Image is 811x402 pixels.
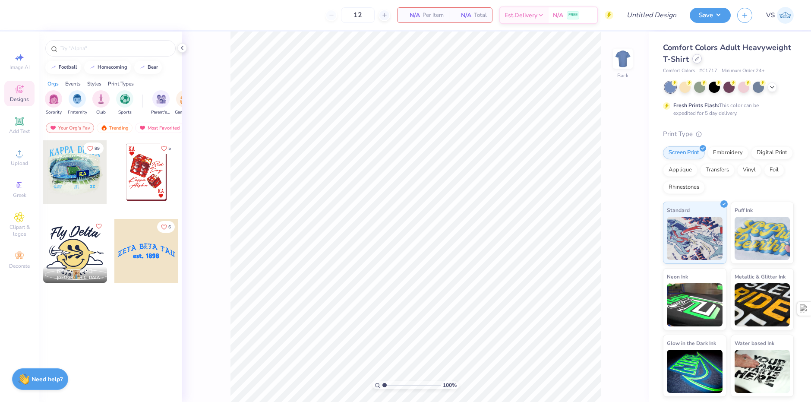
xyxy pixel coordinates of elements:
div: Events [65,80,81,88]
img: most_fav.gif [139,125,146,131]
span: FREE [568,12,577,18]
div: Vinyl [737,164,761,177]
span: N/A [553,11,563,20]
input: Try "Alpha" [60,44,170,53]
img: trend_line.gif [89,65,96,70]
button: bear [134,61,162,74]
span: 100 % [443,381,457,389]
div: Your Org's Fav [46,123,94,133]
img: Standard [667,217,723,260]
span: Greek [13,192,26,199]
img: Game Day Image [180,94,190,104]
div: Print Types [108,80,134,88]
button: filter button [45,90,62,116]
span: [GEOGRAPHIC_DATA], [GEOGRAPHIC_DATA][US_STATE] [57,275,104,281]
span: Comfort Colors [663,67,695,75]
div: Applique [663,164,697,177]
img: Sports Image [120,94,130,104]
span: Glow in the Dark Ink [667,339,716,348]
div: football [59,65,77,70]
div: Styles [87,80,101,88]
img: Parent's Weekend Image [156,94,166,104]
span: Image AI [9,64,30,71]
strong: Need help? [32,375,63,383]
span: Add Text [9,128,30,135]
button: Like [94,221,104,231]
button: filter button [116,90,133,116]
span: Puff Ink [735,206,753,215]
button: Like [157,142,175,154]
strong: Fresh Prints Flash: [673,102,719,109]
span: Est. Delivery [505,11,537,20]
div: Digital Print [751,146,793,159]
span: Designs [10,96,29,103]
div: Trending [97,123,133,133]
img: Puff Ink [735,217,790,260]
img: Club Image [96,94,106,104]
span: Neon Ink [667,272,688,281]
div: Embroidery [707,146,748,159]
span: [PERSON_NAME] [57,268,93,274]
div: Transfers [700,164,735,177]
button: filter button [92,90,110,116]
img: Water based Ink [735,350,790,393]
button: filter button [68,90,87,116]
span: Game Day [175,109,195,116]
input: Untitled Design [620,6,683,24]
img: Fraternity Image [73,94,82,104]
img: Glow in the Dark Ink [667,350,723,393]
span: Metallic & Glitter Ink [735,272,786,281]
img: Back [614,50,631,67]
img: Neon Ink [667,283,723,326]
button: filter button [151,90,171,116]
span: Parent's Weekend [151,109,171,116]
button: Like [83,142,104,154]
span: 6 [168,225,171,229]
div: Orgs [47,80,59,88]
span: Club [96,109,106,116]
button: homecoming [84,61,131,74]
img: trend_line.gif [139,65,146,70]
input: – – [341,7,375,23]
span: Clipart & logos [4,224,35,237]
button: Like [157,221,175,233]
span: Water based Ink [735,339,774,348]
span: Fraternity [68,109,87,116]
span: Sorority [46,109,62,116]
img: Sorority Image [49,94,59,104]
div: Screen Print [663,146,705,159]
span: Comfort Colors Adult Heavyweight T-Shirt [663,42,791,64]
span: Per Item [423,11,444,20]
img: trending.gif [101,125,107,131]
div: Rhinestones [663,181,705,194]
button: filter button [175,90,195,116]
div: filter for Fraternity [68,90,87,116]
span: Upload [11,160,28,167]
div: Foil [764,164,784,177]
span: Sports [118,109,132,116]
span: Decorate [9,263,30,269]
a: VS [766,7,794,24]
span: N/A [403,11,420,20]
span: # C1717 [699,67,717,75]
div: filter for Sorority [45,90,62,116]
span: 5 [168,146,171,151]
div: filter for Game Day [175,90,195,116]
span: 89 [95,146,100,151]
span: VS [766,10,775,20]
div: Back [617,72,628,79]
div: homecoming [98,65,127,70]
div: filter for Sports [116,90,133,116]
div: filter for Parent's Weekend [151,90,171,116]
img: trend_line.gif [50,65,57,70]
div: Most Favorited [135,123,184,133]
span: N/A [454,11,471,20]
div: Print Type [663,129,794,139]
span: Standard [667,206,690,215]
span: Minimum Order: 24 + [722,67,765,75]
img: most_fav.gif [50,125,57,131]
div: bear [148,65,158,70]
div: filter for Club [92,90,110,116]
img: Volodymyr Sobko [777,7,794,24]
img: Metallic & Glitter Ink [735,283,790,326]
